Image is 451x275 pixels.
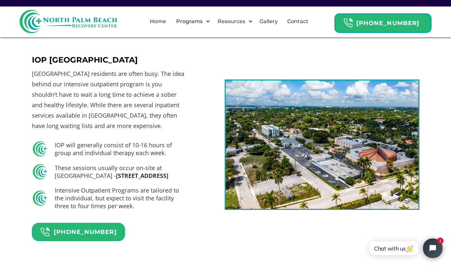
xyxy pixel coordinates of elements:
a: Home [146,11,170,32]
a: Contact [283,11,312,32]
img: Header Calendar Icons [343,18,353,28]
div: Programs [171,11,212,32]
strong: [STREET_ADDRESS] [116,172,168,180]
img: Outside of North Palm Beaches IOP Building [225,80,419,210]
h5: Intensive Outpatient Programs are tailored to the individual, but expect to visit the facility th... [55,186,188,210]
h5: These sessions usually occur on-site at [GEOGRAPHIC_DATA] - [55,164,188,180]
iframe: Tidio Chat [362,233,448,264]
a: Header Calendar Icons[PHONE_NUMBER] [32,223,125,241]
h2: IOP [GEOGRAPHIC_DATA] [32,55,188,65]
strong: [PHONE_NUMBER] [356,20,419,27]
a: Header Calendar Icons[PHONE_NUMBER] [334,10,431,33]
h5: IOP will generally consist of 10-16 hours of group and individual therapy each week. [55,141,188,157]
strong: [PHONE_NUMBER] [54,228,117,236]
img: Header Calendar Icons [40,227,50,237]
a: Gallery [256,11,282,32]
p: [GEOGRAPHIC_DATA] residents are often busy. The idea behind our intensive outpatient program is y... [32,68,188,131]
div: Resources [212,11,255,32]
div: Resources [216,18,247,25]
div: Programs [175,18,204,25]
